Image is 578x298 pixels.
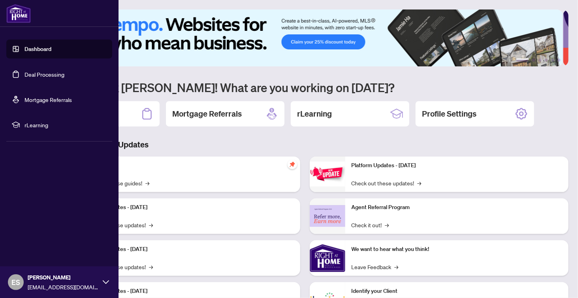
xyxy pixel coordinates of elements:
[310,240,345,276] img: We want to hear what you think!
[24,71,64,78] a: Deal Processing
[352,203,563,212] p: Agent Referral Program
[352,245,563,254] p: We want to hear what you think!
[352,221,389,229] a: Check it out!→
[24,96,72,103] a: Mortgage Referrals
[557,58,561,62] button: 6
[83,161,294,170] p: Self-Help
[516,58,529,62] button: 1
[418,179,422,187] span: →
[395,262,399,271] span: →
[422,108,476,119] h2: Profile Settings
[41,9,563,66] img: Slide 0
[11,277,20,288] span: ES
[149,262,153,271] span: →
[28,273,99,282] span: [PERSON_NAME]
[145,179,149,187] span: →
[352,262,399,271] a: Leave Feedback→
[6,4,31,23] img: logo
[149,221,153,229] span: →
[551,58,554,62] button: 5
[385,221,389,229] span: →
[28,283,99,291] span: [EMAIL_ADDRESS][DOMAIN_NAME]
[352,179,422,187] a: Check out these updates!→
[352,161,563,170] p: Platform Updates - [DATE]
[24,45,51,53] a: Dashboard
[41,139,569,150] h3: Brokerage & Industry Updates
[310,162,345,187] img: Platform Updates - June 23, 2025
[83,245,294,254] p: Platform Updates - [DATE]
[546,270,570,294] button: Open asap
[41,80,569,95] h1: Welcome back [PERSON_NAME]! What are you working on [DATE]?
[310,205,345,227] img: Agent Referral Program
[172,108,242,119] h2: Mortgage Referrals
[532,58,535,62] button: 2
[83,287,294,296] p: Platform Updates - [DATE]
[83,203,294,212] p: Platform Updates - [DATE]
[297,108,332,119] h2: rLearning
[24,121,107,129] span: rLearning
[288,160,297,169] span: pushpin
[545,58,548,62] button: 4
[352,287,563,296] p: Identify your Client
[538,58,542,62] button: 3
